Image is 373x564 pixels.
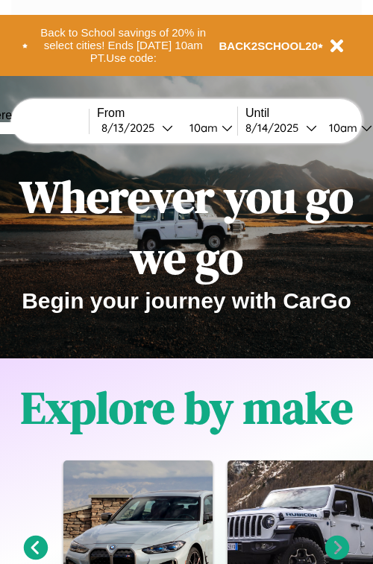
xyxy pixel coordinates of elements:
h1: Explore by make [21,377,353,438]
div: 10am [322,121,361,135]
button: 8/13/2025 [97,120,178,136]
button: Back to School savings of 20% in select cities! Ends [DATE] 10am PT.Use code: [28,22,219,69]
b: BACK2SCHOOL20 [219,39,319,52]
label: From [97,107,237,120]
div: 10am [182,121,222,135]
button: 10am [178,120,237,136]
div: 8 / 13 / 2025 [101,121,162,135]
div: 8 / 14 / 2025 [245,121,306,135]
